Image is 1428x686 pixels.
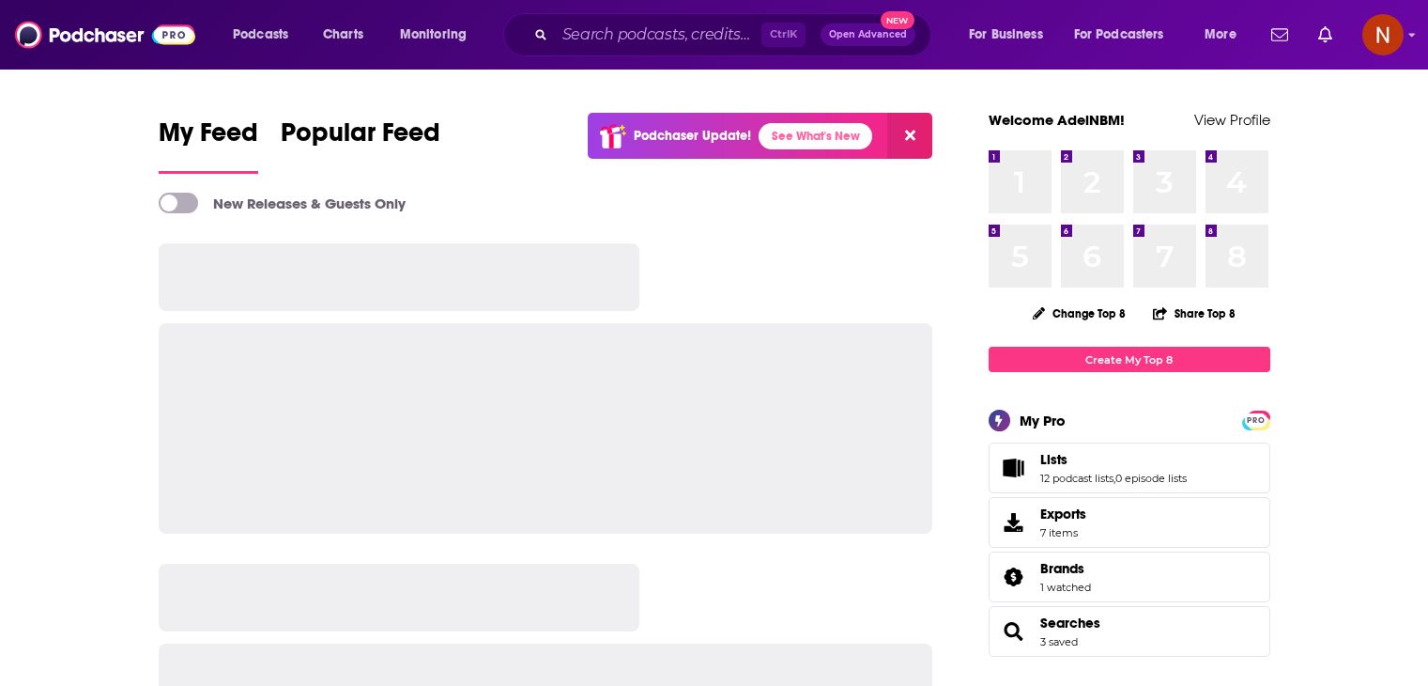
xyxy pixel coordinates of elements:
[233,22,288,48] span: Podcasts
[1040,451,1067,468] span: Lists
[1205,22,1236,48] span: More
[995,455,1033,481] a: Lists
[1040,581,1091,594] a: 1 watched
[881,11,914,29] span: New
[1074,22,1164,48] span: For Podcasters
[761,23,806,47] span: Ctrl K
[159,117,258,160] span: My Feed
[1021,302,1138,325] button: Change Top 8
[989,497,1270,548] a: Exports
[1362,14,1404,55] button: Show profile menu
[521,13,949,56] div: Search podcasts, credits, & more...
[829,30,907,39] span: Open Advanced
[989,347,1270,372] a: Create My Top 8
[1040,560,1091,577] a: Brands
[821,23,915,46] button: Open AdvancedNew
[1311,19,1340,51] a: Show notifications dropdown
[1194,111,1270,129] a: View Profile
[956,20,1067,50] button: open menu
[1152,295,1236,332] button: Share Top 8
[400,22,467,48] span: Monitoring
[989,111,1125,129] a: Welcome AdelNBM!
[1040,472,1113,485] a: 12 podcast lists
[1264,19,1296,51] a: Show notifications dropdown
[281,117,440,174] a: Popular Feed
[1362,14,1404,55] img: User Profile
[989,552,1270,602] span: Brands
[1040,635,1078,648] a: 3 saved
[159,193,406,213] a: New Releases & Guests Only
[555,20,761,50] input: Search podcasts, credits, & more...
[969,22,1043,48] span: For Business
[1040,526,1086,539] span: 7 items
[15,17,195,53] img: Podchaser - Follow, Share and Rate Podcasts
[1040,506,1086,522] span: Exports
[989,606,1270,657] span: Searches
[1191,20,1260,50] button: open menu
[1040,615,1100,631] a: Searches
[759,123,872,149] a: See What's New
[634,128,751,144] p: Podchaser Update!
[989,443,1270,493] span: Lists
[1245,413,1267,427] a: PRO
[1040,560,1084,577] span: Brands
[995,509,1033,536] span: Exports
[220,20,313,50] button: open menu
[1245,413,1267,428] span: PRO
[311,20,375,50] a: Charts
[995,618,1033,645] a: Searches
[1113,472,1115,485] span: ,
[1040,451,1187,468] a: Lists
[281,117,440,160] span: Popular Feed
[323,22,363,48] span: Charts
[159,117,258,174] a: My Feed
[1115,472,1187,485] a: 0 episode lists
[995,564,1033,590] a: Brands
[1362,14,1404,55] span: Logged in as AdelNBM
[1062,20,1191,50] button: open menu
[387,20,491,50] button: open menu
[1020,412,1066,429] div: My Pro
